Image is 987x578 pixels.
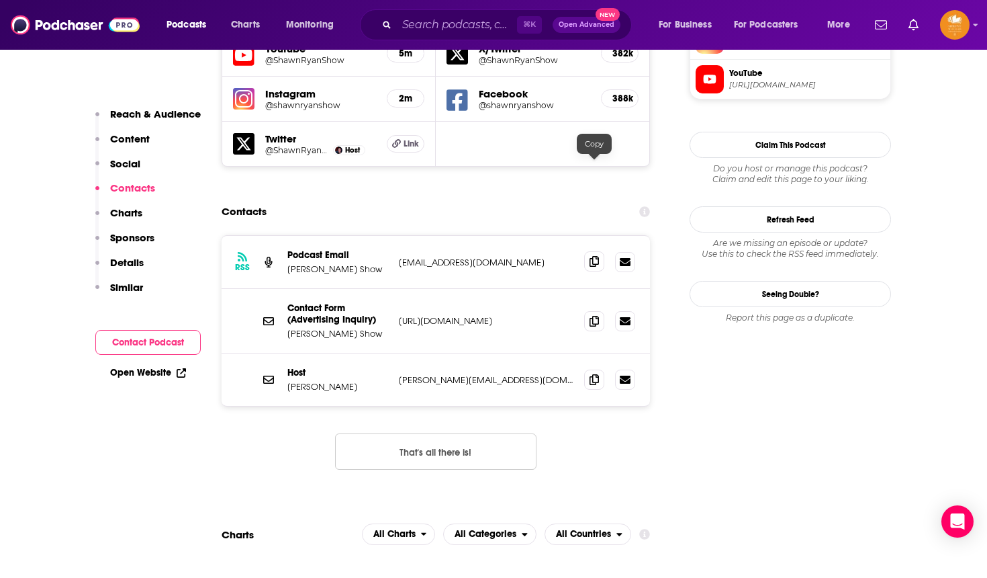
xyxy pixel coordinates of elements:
span: Podcasts [167,15,206,34]
p: [PERSON_NAME][EMAIL_ADDRESS][DOMAIN_NAME] [399,374,573,386]
a: Charts [222,14,268,36]
span: Charts [231,15,260,34]
input: Search podcasts, credits, & more... [397,14,517,36]
div: Report this page as a duplicate. [690,313,891,323]
span: Open Advanced [559,22,614,28]
a: Seeing Double? [690,281,891,307]
button: Claim This Podcast [690,132,891,158]
p: Content [110,132,150,145]
p: [PERSON_NAME] Show [287,263,388,275]
button: Reach & Audience [95,108,201,132]
p: [PERSON_NAME] Show [287,328,388,339]
span: Monitoring [286,15,334,34]
img: User Profile [940,10,970,40]
h2: Contacts [222,199,267,224]
p: Contacts [110,181,155,194]
button: Contact Podcast [95,330,201,355]
p: [URL][DOMAIN_NAME] [399,315,573,327]
span: https://www.youtube.com/@ShawnRyanShow [729,80,885,90]
p: Social [110,157,140,170]
h5: 5m [398,48,413,59]
button: open menu [443,524,536,545]
button: Sponsors [95,231,154,256]
span: For Business [659,15,712,34]
a: @ShawnRyanShow [479,55,590,65]
button: open menu [725,14,818,36]
span: For Podcasters [734,15,798,34]
button: Nothing here. [335,433,536,470]
h5: 382k [612,48,627,59]
span: All Categories [455,530,516,539]
h5: Facebook [479,87,590,100]
p: Reach & Audience [110,108,201,120]
img: Shawn Ryan [335,147,342,154]
p: [EMAIL_ADDRESS][DOMAIN_NAME] [399,257,573,268]
h5: 2m [398,93,413,104]
p: Host [287,367,388,378]
span: Do you host or manage this podcast? [690,163,891,174]
h2: Platforms [362,524,436,545]
h5: Instagram [265,87,376,100]
span: Host [345,146,360,155]
button: open menu [277,14,351,36]
button: Charts [95,206,142,231]
button: Social [95,157,140,182]
a: Open Website [110,367,186,378]
div: Copy [577,134,612,154]
button: Refresh Feed [690,206,891,233]
p: Contact Form (Advertising Inquiry) [287,302,388,325]
div: Search podcasts, credits, & more... [373,9,645,40]
div: Open Intercom Messenger [941,505,974,538]
p: Charts [110,206,142,219]
button: Contacts [95,181,155,206]
button: Similar [95,281,143,306]
span: New [596,8,620,21]
p: Podcast Email [287,249,388,261]
span: Link [404,138,419,149]
span: All Countries [556,530,611,539]
button: Show profile menu [940,10,970,40]
a: Link [387,135,424,153]
div: Are we missing an episode or update? Use this to check the RSS feed immediately. [690,238,891,259]
button: open menu [157,14,224,36]
p: Details [110,256,144,269]
a: @ShawnRyanShow [265,55,376,65]
p: [PERSON_NAME] [287,381,388,393]
a: Show notifications dropdown [869,13,892,36]
a: Show notifications dropdown [903,13,924,36]
button: Open AdvancedNew [553,17,620,33]
a: @shawnryanshow [479,100,590,110]
a: @shawnryanshow [265,100,376,110]
h3: RSS [235,262,250,273]
span: All Charts [373,530,416,539]
h2: Categories [443,524,536,545]
h5: 388k [612,93,627,104]
button: open menu [545,524,631,545]
button: open menu [649,14,728,36]
h2: Charts [222,528,254,541]
span: YouTube [729,67,885,79]
span: More [827,15,850,34]
a: YouTube[URL][DOMAIN_NAME] [696,65,885,93]
img: Podchaser - Follow, Share and Rate Podcasts [11,12,140,38]
button: open menu [818,14,867,36]
h5: Twitter [265,132,376,145]
a: @ShawnRyan762 [265,145,330,155]
button: Details [95,256,144,281]
p: Similar [110,281,143,294]
button: open menu [362,524,436,545]
span: Logged in as ShreveWilliams [940,10,970,40]
button: Content [95,132,150,157]
img: iconImage [233,88,254,110]
span: ⌘ K [517,16,542,34]
p: Sponsors [110,231,154,244]
div: Claim and edit this page to your liking. [690,163,891,185]
h2: Countries [545,524,631,545]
